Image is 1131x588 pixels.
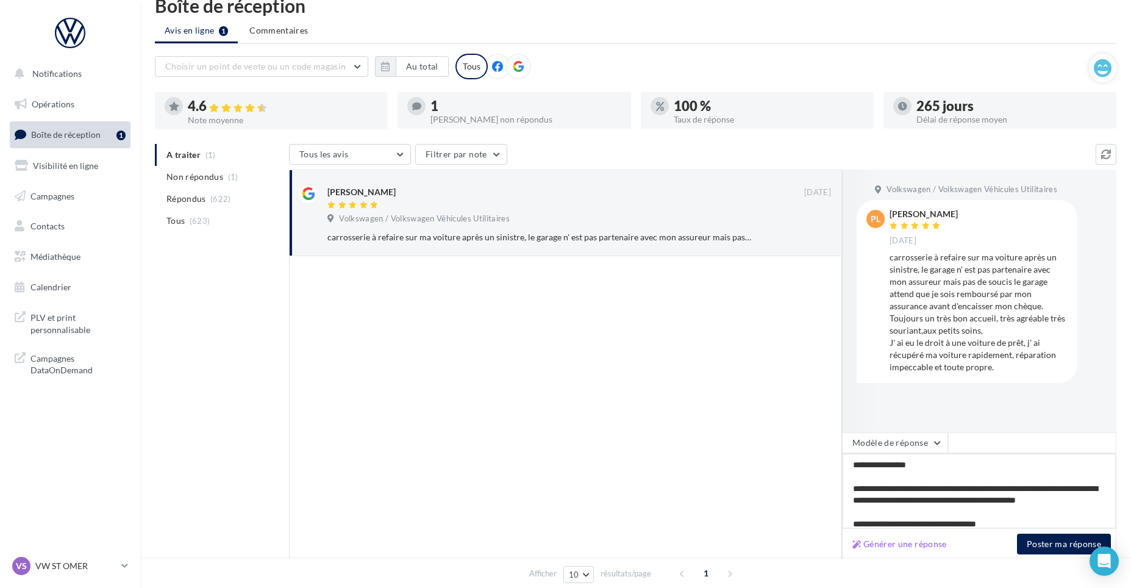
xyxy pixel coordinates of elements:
div: carrosserie à refaire sur ma voiture après un sinistre, le garage n' est pas partenaire avec mon ... [327,231,752,243]
div: 4.6 [188,99,378,113]
a: Boîte de réception1 [7,121,133,148]
a: Calendrier [7,274,133,300]
span: (1) [228,172,238,182]
div: 100 % [674,99,864,113]
button: Choisir un point de vente ou un code magasin [155,56,368,77]
span: Calendrier [30,282,71,292]
div: 1 [116,131,126,140]
span: Choisir un point de vente ou un code magasin [165,61,346,71]
span: Tous les avis [299,149,349,159]
button: Filtrer par note [415,144,507,165]
div: [PERSON_NAME] [327,186,396,198]
a: Médiathèque [7,244,133,270]
span: résultats/page [601,568,651,579]
span: Non répondus [166,171,223,183]
div: carrosserie à refaire sur ma voiture après un sinistre, le garage n' est pas partenaire avec mon ... [890,251,1068,373]
div: Tous [455,54,488,79]
span: Volkswagen / Volkswagen Véhicules Utilitaires [339,213,510,224]
span: 10 [569,570,579,579]
span: Contacts [30,221,65,231]
a: VS VW ST OMER [10,554,130,578]
span: Visibilité en ligne [33,160,98,171]
a: Campagnes DataOnDemand [7,345,133,381]
a: Opérations [7,91,133,117]
button: Au total [375,56,449,77]
a: Campagnes [7,184,133,209]
div: Note moyenne [188,116,378,124]
span: PL [871,213,880,225]
span: Tous [166,215,185,227]
div: Délai de réponse moyen [916,115,1107,124]
span: [DATE] [890,235,916,246]
a: PLV et print personnalisable [7,304,133,340]
span: [DATE] [804,187,831,198]
span: (623) [190,216,210,226]
span: (622) [210,194,231,204]
div: Taux de réponse [674,115,864,124]
span: Boîte de réception [31,129,101,140]
button: 10 [563,566,594,583]
p: VW ST OMER [35,560,116,572]
span: Volkswagen / Volkswagen Véhicules Utilitaires [887,184,1057,195]
a: Contacts [7,213,133,239]
div: 265 jours [916,99,1107,113]
div: [PERSON_NAME] non répondus [430,115,621,124]
span: Notifications [32,68,82,79]
span: Afficher [529,568,557,579]
div: [PERSON_NAME] [890,210,958,218]
button: Modèle de réponse [842,432,948,453]
button: Au total [396,56,449,77]
span: PLV et print personnalisable [30,309,126,335]
span: VS [16,560,27,572]
span: Commentaires [249,24,308,37]
span: Opérations [32,99,74,109]
span: 1 [696,564,716,583]
span: Médiathèque [30,251,80,262]
button: Poster ma réponse [1017,534,1111,554]
button: Notifications [7,61,128,87]
button: Générer une réponse [847,537,952,551]
button: Tous les avis [289,144,411,165]
span: Répondus [166,193,206,205]
span: Campagnes DataOnDemand [30,350,126,376]
a: Visibilité en ligne [7,153,133,179]
span: Campagnes [30,190,74,201]
div: Open Intercom Messenger [1090,547,1119,576]
div: 1 [430,99,621,113]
